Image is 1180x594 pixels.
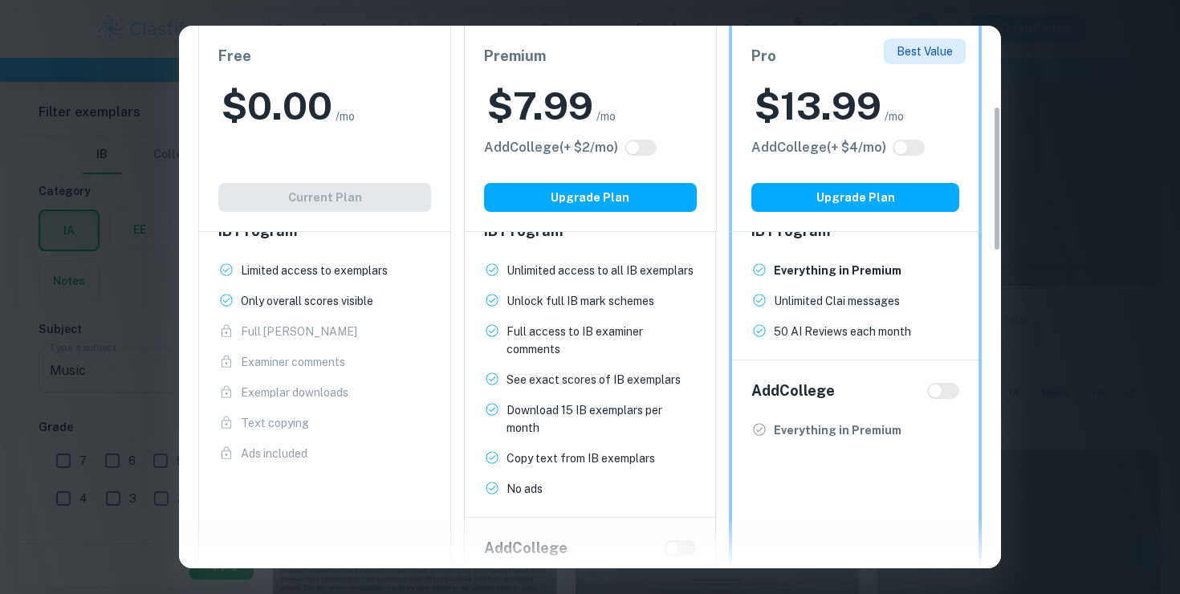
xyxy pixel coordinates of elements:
[484,45,697,67] h6: Premium
[507,323,697,358] p: Full access to IB examiner comments
[336,108,355,125] span: /mo
[897,43,953,60] p: Best Value
[241,384,348,401] p: Exemplar downloads
[507,450,655,467] p: Copy text from IB exemplars
[774,262,901,279] p: Everything in Premium
[241,262,388,279] p: Limited access to exemplars
[507,401,697,437] p: Download 15 IB exemplars per month
[774,292,900,310] p: Unlimited Clai messages
[751,380,835,402] h6: Add College
[241,292,373,310] p: Only overall scores visible
[774,323,911,340] p: 50 AI Reviews each month
[241,445,307,462] p: Ads included
[507,262,694,279] p: Unlimited access to all IB exemplars
[596,108,616,125] span: /mo
[507,292,654,310] p: Unlock full IB mark schemes
[507,371,681,389] p: See exact scores of IB exemplars
[885,108,904,125] span: /mo
[774,421,901,439] p: Everything in Premium
[751,183,959,212] button: Upgrade Plan
[751,138,886,157] h6: Click to see all the additional College features.
[241,353,345,371] p: Examiner comments
[751,45,959,67] h6: Pro
[755,80,881,132] h2: $ 13.99
[507,480,543,498] p: No ads
[222,80,332,132] h2: $ 0.00
[241,414,309,432] p: Text copying
[484,183,697,212] button: Upgrade Plan
[241,323,357,340] p: Full [PERSON_NAME]
[487,80,593,132] h2: $ 7.99
[218,45,431,67] h6: Free
[484,138,618,157] h6: Click to see all the additional College features.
